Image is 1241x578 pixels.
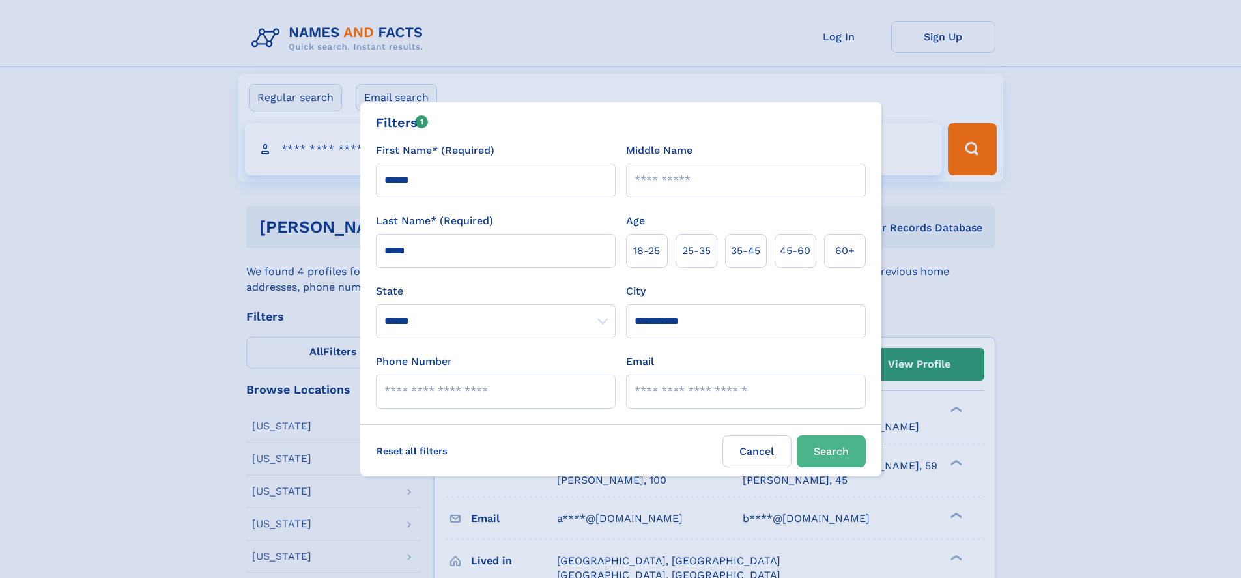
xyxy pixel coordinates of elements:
[835,243,855,259] span: 60+
[626,213,645,229] label: Age
[780,243,810,259] span: 45‑60
[376,213,493,229] label: Last Name* (Required)
[731,243,760,259] span: 35‑45
[376,354,452,369] label: Phone Number
[368,435,456,467] label: Reset all filters
[633,243,660,259] span: 18‑25
[376,113,429,132] div: Filters
[722,435,792,467] label: Cancel
[626,143,692,158] label: Middle Name
[626,283,646,299] label: City
[626,354,654,369] label: Email
[376,283,616,299] label: State
[797,435,866,467] button: Search
[682,243,711,259] span: 25‑35
[376,143,494,158] label: First Name* (Required)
